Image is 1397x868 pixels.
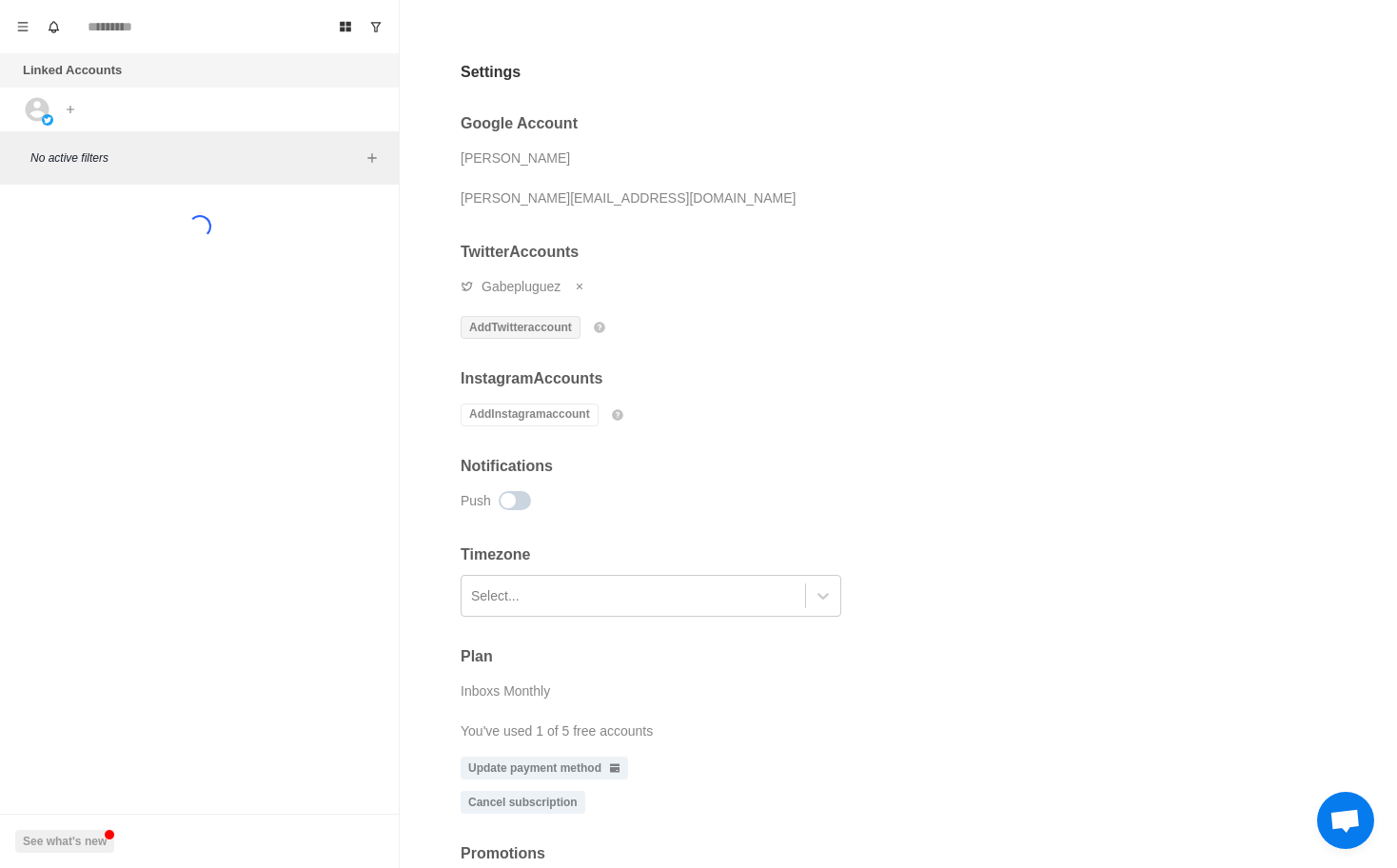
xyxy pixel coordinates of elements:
[15,830,114,853] button: See what's new
[461,677,550,705] div: Inboxs Monthly
[361,147,384,169] button: Add filters
[330,11,361,42] button: Board View
[42,114,53,126] img: picture
[461,144,570,172] div: [PERSON_NAME]
[361,11,391,42] button: Show unread conversations
[461,184,796,212] div: [PERSON_NAME][EMAIL_ADDRESS][DOMAIN_NAME]
[461,316,580,339] button: AddTwitteraccount
[461,369,629,387] h2: Instagram Accounts
[461,844,1070,862] h2: Promotions
[461,545,1070,563] h2: Timezone
[1317,792,1374,849] div: Open chat
[30,149,361,167] p: No active filters
[8,11,38,42] button: Menu
[588,316,611,339] button: info
[461,61,521,84] h2: Settings
[461,647,1070,665] h2: Plan
[461,791,585,814] a: Cancel subscription
[461,457,1070,475] h2: Notifications
[606,404,629,426] button: info
[461,404,599,426] button: AddInstagramaccount
[38,11,69,42] button: Notifications
[461,717,653,745] p: You've used 1 of 5 free accounts
[568,275,591,298] button: Remove account
[23,61,122,80] p: Linked Accounts
[59,98,82,121] button: Add account
[461,114,1070,132] h2: Google Account
[482,272,561,301] div: Gabepluguez
[461,486,491,515] div: Push
[461,757,628,779] a: Update payment method
[461,243,611,261] h2: Twitter Accounts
